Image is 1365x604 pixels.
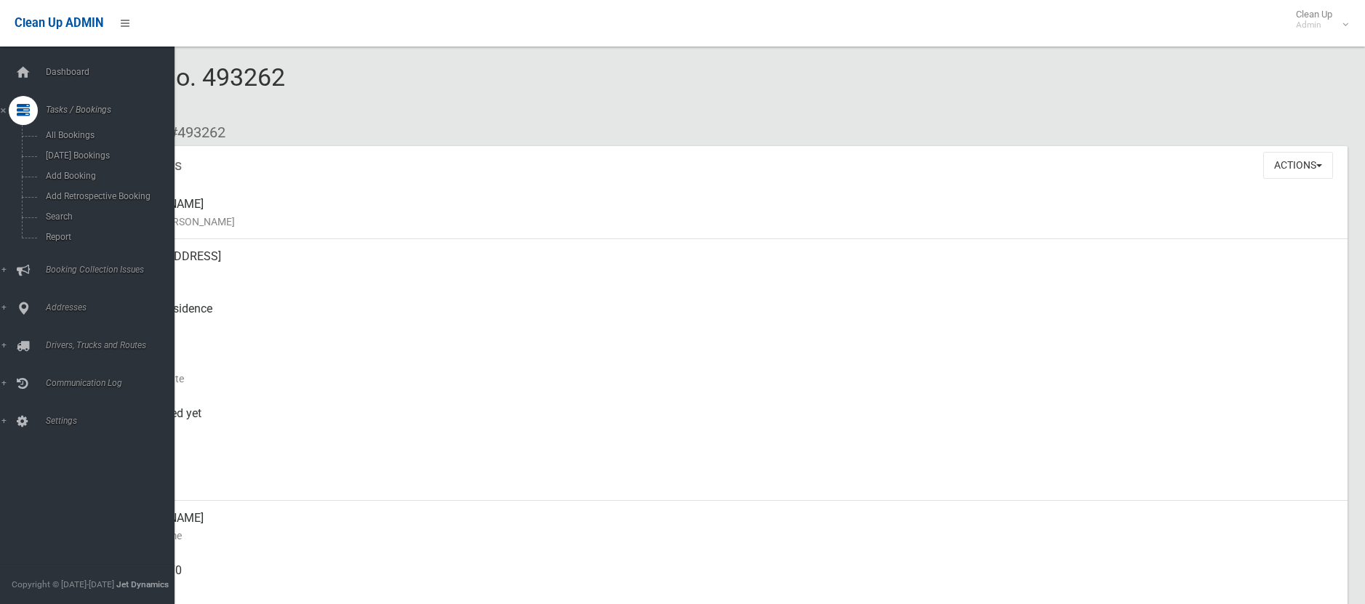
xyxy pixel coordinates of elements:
span: Add Retrospective Booking [41,191,173,201]
div: [STREET_ADDRESS] [116,239,1336,291]
span: Tasks / Bookings [41,105,185,115]
span: Copyright © [DATE]-[DATE] [12,579,114,589]
span: Settings [41,416,185,426]
strong: Jet Dynamics [116,579,169,589]
div: Not collected yet [116,396,1336,448]
small: Address [116,265,1336,283]
div: [DATE] [116,448,1336,501]
span: Add Booking [41,171,173,181]
span: [DATE] Bookings [41,150,173,161]
div: [PERSON_NAME] [116,501,1336,553]
span: Drivers, Trucks and Routes [41,340,185,350]
small: Mobile [116,579,1336,597]
span: Booking No. 493262 [64,63,285,119]
div: Front of Residence [116,291,1336,344]
span: Report [41,232,173,242]
button: Actions [1263,152,1333,179]
small: Admin [1296,20,1332,31]
small: Name of [PERSON_NAME] [116,213,1336,230]
small: Collection Date [116,370,1336,387]
small: Contact Name [116,527,1336,544]
span: Search [41,212,173,222]
small: Pickup Point [116,318,1336,335]
span: Addresses [41,302,185,313]
span: Clean Up ADMIN [15,16,103,30]
div: [PERSON_NAME] [116,187,1336,239]
span: Communication Log [41,378,185,388]
div: [DATE] [116,344,1336,396]
span: Dashboard [41,67,185,77]
small: Zone [116,475,1336,492]
span: Clean Up [1289,9,1347,31]
span: All Bookings [41,130,173,140]
small: Collected At [116,422,1336,440]
span: Booking Collection Issues [41,265,185,275]
li: #493262 [159,119,225,146]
